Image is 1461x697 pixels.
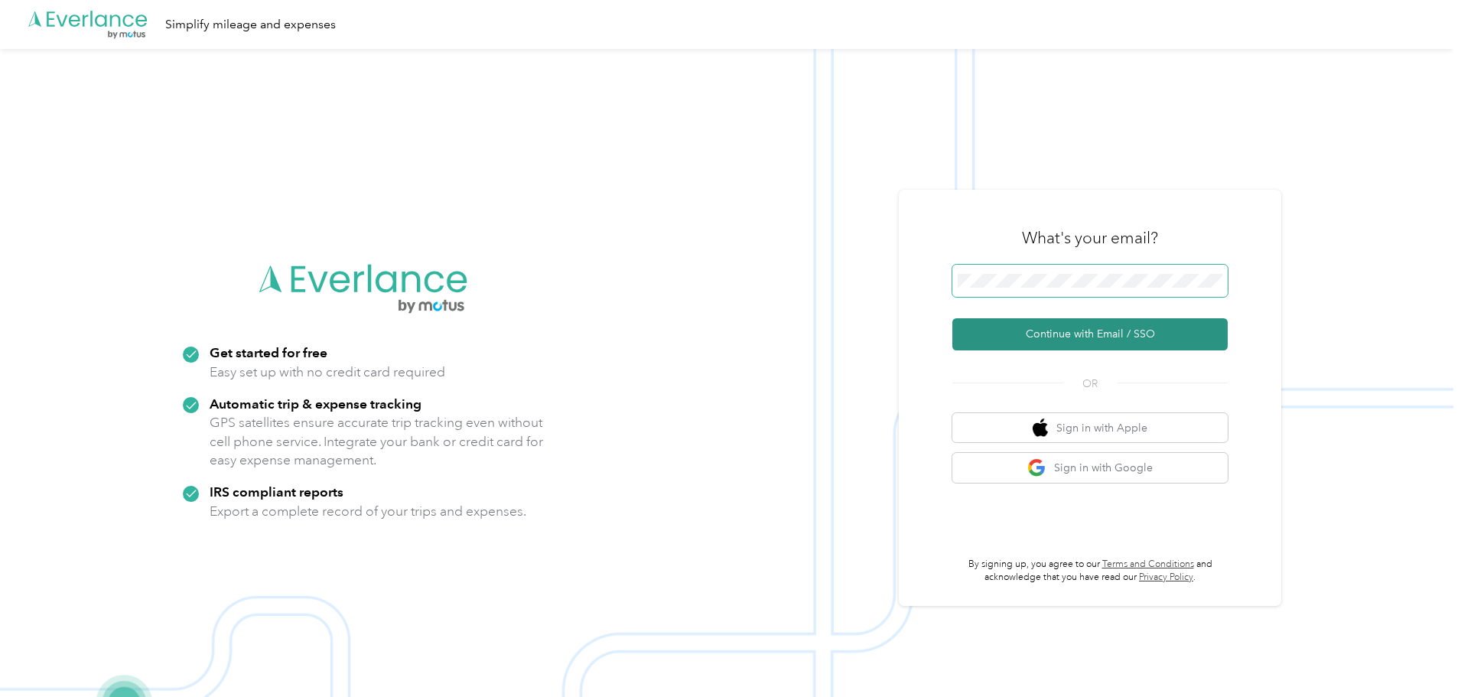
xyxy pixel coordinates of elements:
[1139,572,1193,583] a: Privacy Policy
[1063,376,1117,392] span: OR
[1102,559,1194,570] a: Terms and Conditions
[1375,611,1461,697] iframe: Everlance-gr Chat Button Frame
[210,363,445,382] p: Easy set up with no credit card required
[1027,458,1046,477] img: google logo
[210,502,526,521] p: Export a complete record of your trips and expenses.
[1022,227,1158,249] h3: What's your email?
[210,484,343,500] strong: IRS compliant reports
[165,15,336,34] div: Simplify mileage and expenses
[952,413,1228,443] button: apple logoSign in with Apple
[210,344,327,360] strong: Get started for free
[210,396,421,412] strong: Automatic trip & expense tracking
[952,558,1228,585] p: By signing up, you agree to our and acknowledge that you have read our .
[210,413,544,470] p: GPS satellites ensure accurate trip tracking even without cell phone service. Integrate your bank...
[952,318,1228,350] button: Continue with Email / SSO
[1033,419,1048,438] img: apple logo
[952,453,1228,483] button: google logoSign in with Google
